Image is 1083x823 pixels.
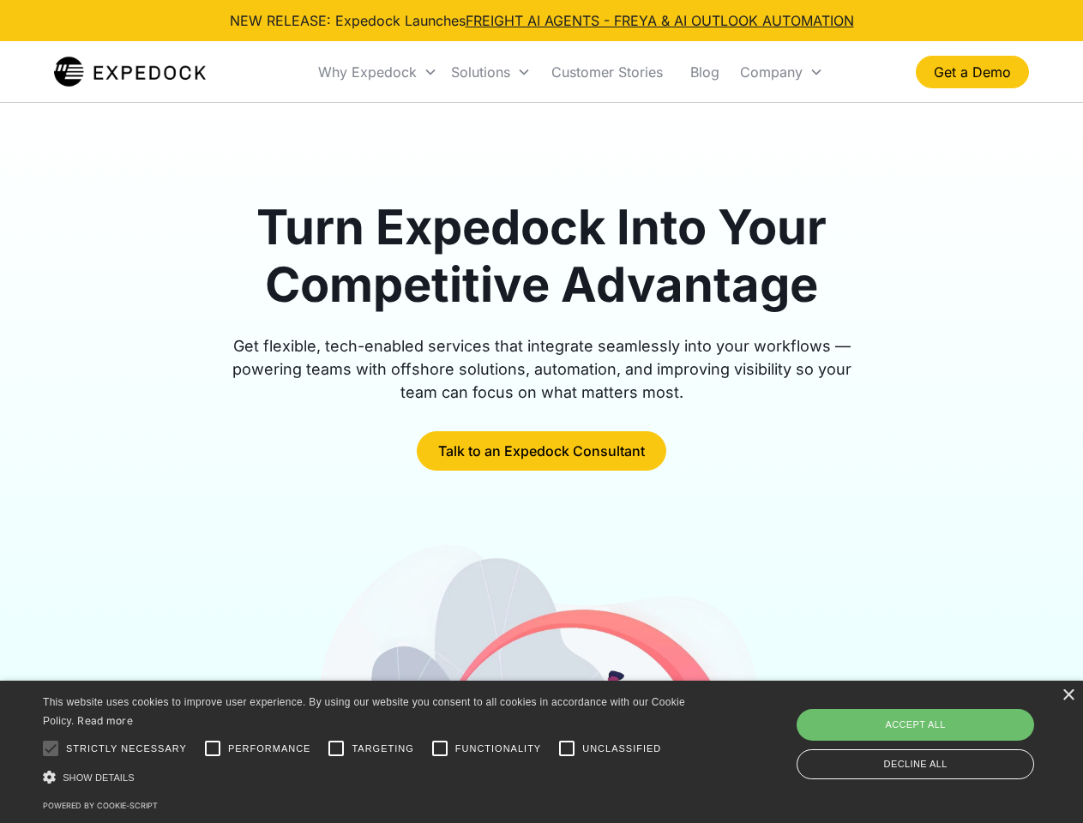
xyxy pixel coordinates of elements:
[582,742,661,756] span: Unclassified
[318,63,417,81] div: Why Expedock
[54,55,206,89] a: home
[466,12,854,29] a: FREIGHT AI AGENTS - FREYA & AI OUTLOOK AUTOMATION
[213,199,871,314] h1: Turn Expedock Into Your Competitive Advantage
[455,742,541,756] span: Functionality
[63,772,135,783] span: Show details
[54,55,206,89] img: Expedock Logo
[740,63,803,81] div: Company
[66,742,187,756] span: Strictly necessary
[230,10,854,31] div: NEW RELEASE: Expedock Launches
[538,43,677,101] a: Customer Stories
[213,334,871,404] div: Get flexible, tech-enabled services that integrate seamlessly into your workflows — powering team...
[352,742,413,756] span: Targeting
[916,56,1029,88] a: Get a Demo
[311,43,444,101] div: Why Expedock
[43,696,685,728] span: This website uses cookies to improve user experience. By using our website you consent to all coo...
[444,43,538,101] div: Solutions
[733,43,830,101] div: Company
[228,742,311,756] span: Performance
[43,768,691,786] div: Show details
[77,714,133,727] a: Read more
[43,801,158,810] a: Powered by cookie-script
[451,63,510,81] div: Solutions
[797,638,1083,823] iframe: Chat Widget
[677,43,733,101] a: Blog
[417,431,666,471] a: Talk to an Expedock Consultant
